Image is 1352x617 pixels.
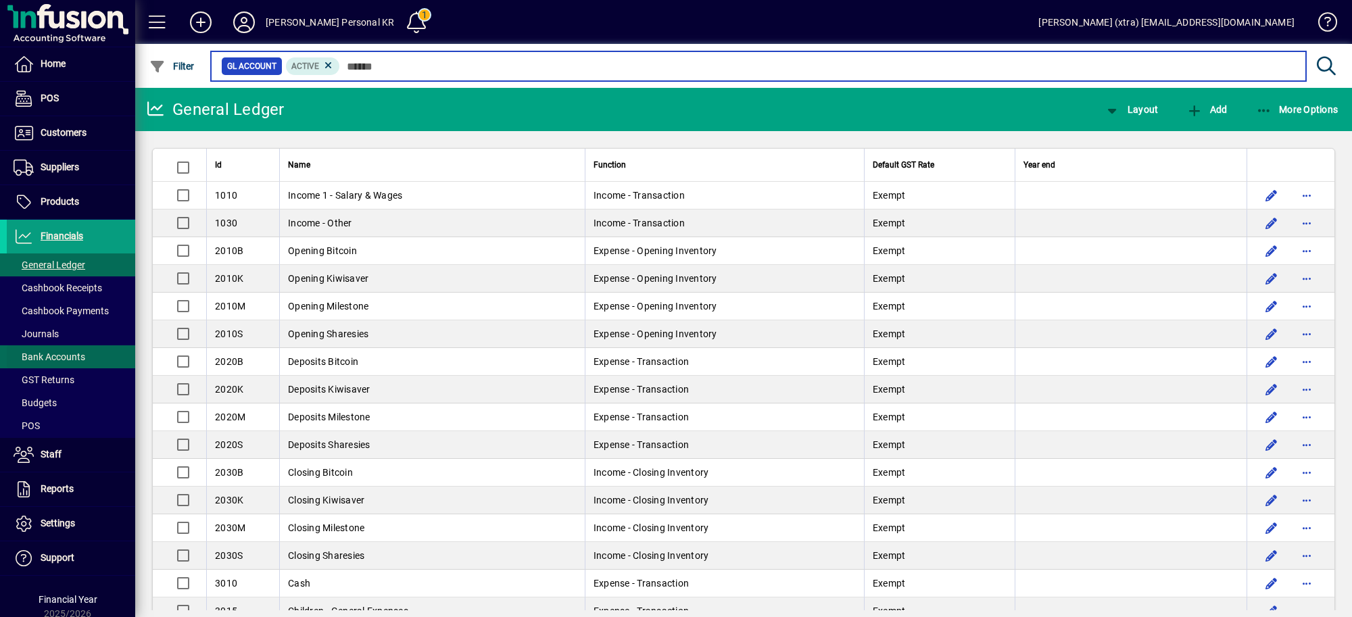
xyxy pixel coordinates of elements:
span: Deposits Kiwisaver [288,384,370,395]
span: Exempt [873,218,906,228]
span: 1030 [215,218,237,228]
button: More options [1296,462,1318,483]
span: Reports [41,483,74,494]
span: 2020B [215,356,243,367]
span: 2010K [215,273,243,284]
button: More options [1296,295,1318,317]
span: Expense - Transaction [594,384,689,395]
span: Exempt [873,245,906,256]
span: 2010B [215,245,243,256]
div: General Ledger [145,99,285,120]
button: More options [1296,212,1318,234]
span: 2030S [215,550,243,561]
mat-chip: Activation Status: Active [286,57,340,75]
span: Exempt [873,550,906,561]
button: Layout [1101,97,1161,122]
span: Home [41,58,66,69]
span: Expense - Transaction [594,356,689,367]
span: Deposits Bitcoin [288,356,358,367]
span: Cashbook Receipts [14,282,102,293]
button: Filter [146,54,198,78]
span: Closing Bitcoin [288,467,353,478]
button: More options [1296,268,1318,289]
span: Children - General Expenses [288,606,408,616]
div: Id [215,157,271,172]
span: Expense - Transaction [594,412,689,422]
button: Edit [1261,406,1282,428]
span: Settings [41,518,75,528]
span: Exempt [873,190,906,201]
span: Income 1 - Salary & Wages [288,190,402,201]
button: More options [1296,378,1318,400]
button: More options [1296,184,1318,206]
a: Home [7,47,135,81]
span: Expense - Transaction [594,439,689,450]
button: Edit [1261,295,1282,317]
button: More options [1296,434,1318,455]
span: General Ledger [14,260,85,270]
span: Support [41,552,74,563]
span: Exempt [873,467,906,478]
a: POS [7,82,135,116]
span: Expense - Opening Inventory [594,301,717,312]
button: More options [1296,545,1318,566]
span: Closing Kiwisaver [288,495,364,505]
button: Edit [1261,212,1282,234]
button: Edit [1261,545,1282,566]
span: Exempt [873,384,906,395]
span: Income - Closing Inventory [594,522,709,533]
span: Exempt [873,522,906,533]
span: Exempt [873,495,906,505]
a: Knowledge Base [1308,3,1335,47]
button: More options [1296,240,1318,262]
span: 2020S [215,439,243,450]
button: Edit [1261,434,1282,455]
span: Opening Sharesies [288,328,368,339]
a: Staff [7,438,135,472]
span: 2010M [215,301,245,312]
a: Settings [7,507,135,541]
span: 1010 [215,190,237,201]
span: More Options [1256,104,1338,115]
span: Deposits Milestone [288,412,370,422]
button: Edit [1261,517,1282,539]
span: Exempt [873,356,906,367]
button: More options [1296,517,1318,539]
span: Exempt [873,301,906,312]
a: Products [7,185,135,219]
span: Active [291,61,319,71]
a: Customers [7,116,135,150]
button: More options [1296,572,1318,594]
span: Exempt [873,328,906,339]
span: Cash [288,578,310,589]
span: Bank Accounts [14,351,85,362]
button: Edit [1261,462,1282,483]
button: Edit [1261,572,1282,594]
span: 2010S [215,328,243,339]
a: Suppliers [7,151,135,184]
span: Exempt [873,439,906,450]
span: 2020K [215,384,243,395]
span: Opening Kiwisaver [288,273,368,284]
button: Add [1183,97,1230,122]
span: Budgets [14,397,57,408]
span: Filter [149,61,195,72]
span: Income - Transaction [594,190,685,201]
span: Opening Bitcoin [288,245,357,256]
button: Edit [1261,323,1282,345]
button: Edit [1261,268,1282,289]
span: Exempt [873,606,906,616]
span: Income - Closing Inventory [594,550,709,561]
button: Edit [1261,489,1282,511]
span: Layout [1104,104,1158,115]
span: Exempt [873,578,906,589]
div: [PERSON_NAME] Personal KR [266,11,394,33]
span: 3015 [215,606,237,616]
div: [PERSON_NAME] (xtra) [EMAIL_ADDRESS][DOMAIN_NAME] [1038,11,1295,33]
span: Closing Sharesies [288,550,364,561]
span: Journals [14,328,59,339]
a: Reports [7,472,135,506]
span: POS [41,93,59,103]
a: POS [7,414,135,437]
a: GST Returns [7,368,135,391]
